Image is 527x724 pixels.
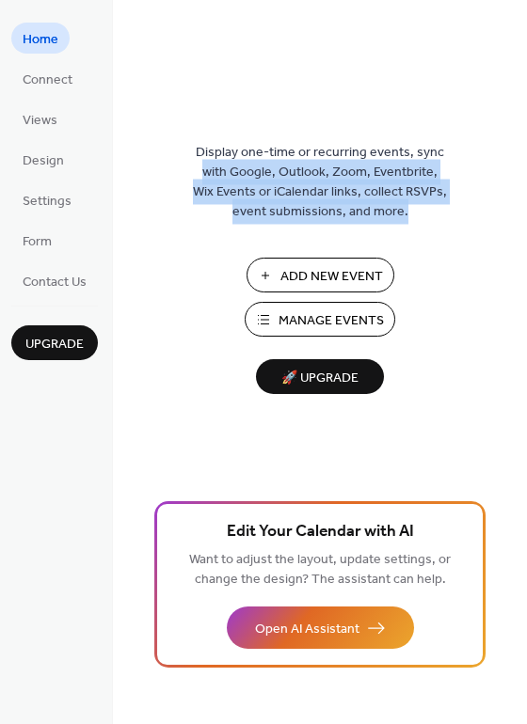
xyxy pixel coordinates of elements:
[193,143,447,222] span: Display one-time or recurring events, sync with Google, Outlook, Zoom, Eventbrite, Wix Events or ...
[227,519,414,545] span: Edit Your Calendar with AI
[11,23,70,54] a: Home
[11,63,84,94] a: Connect
[255,620,359,639] span: Open AI Assistant
[11,265,98,296] a: Contact Us
[247,258,394,292] button: Add New Event
[256,359,384,394] button: 🚀 Upgrade
[189,547,451,592] span: Want to adjust the layout, update settings, or change the design? The assistant can help.
[23,111,57,131] span: Views
[267,366,373,391] span: 🚀 Upgrade
[227,606,414,649] button: Open AI Assistant
[23,151,64,171] span: Design
[23,273,87,292] span: Contact Us
[23,192,72,212] span: Settings
[11,225,63,256] a: Form
[280,267,383,287] span: Add New Event
[11,325,98,360] button: Upgrade
[25,335,84,354] span: Upgrade
[11,103,69,134] a: Views
[245,302,395,337] button: Manage Events
[23,71,72,90] span: Connect
[11,144,75,175] a: Design
[23,232,52,252] span: Form
[11,184,83,215] a: Settings
[23,30,58,50] span: Home
[279,311,384,331] span: Manage Events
